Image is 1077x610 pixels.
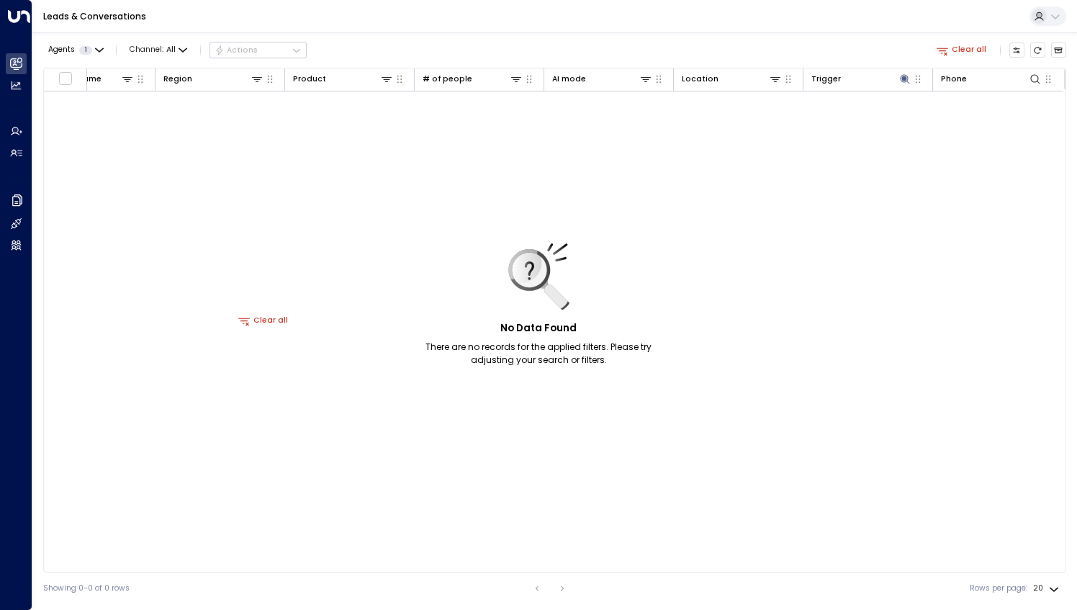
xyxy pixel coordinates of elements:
span: Refresh [1030,42,1046,58]
span: 1 [79,46,92,55]
span: Agents [48,46,75,54]
div: Phone [941,72,1042,86]
div: Button group with a nested menu [209,42,307,59]
div: 20 [1033,580,1062,597]
div: # of people [423,72,523,86]
div: AI mode [552,73,586,86]
span: All [166,45,176,54]
div: Trigger [811,72,912,86]
div: Region [163,72,264,86]
div: AI mode [552,72,653,86]
div: # of people [423,73,472,86]
div: Product [293,72,394,86]
h5: No Data Found [500,321,577,336]
button: Clear all [932,42,991,58]
button: Actions [209,42,307,59]
div: Location [682,72,783,86]
span: Channel: [125,42,191,58]
button: Channel:All [125,42,191,58]
button: Clear all [234,313,293,328]
div: Actions [215,45,258,55]
label: Rows per page: [970,583,1027,594]
span: Toggle select all [58,71,72,85]
button: Agents1 [43,42,107,58]
a: Leads & Conversations [43,10,146,22]
div: Phone [941,73,967,86]
button: Archived Leads [1051,42,1067,58]
div: Location [682,73,718,86]
div: Product [293,73,326,86]
p: There are no records for the applied filters. Please try adjusting your search or filters. [404,341,674,367]
div: Region [163,73,192,86]
button: Customize [1009,42,1025,58]
div: Trigger [811,73,841,86]
div: Showing 0-0 of 0 rows [43,583,130,594]
nav: pagination navigation [528,580,572,597]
